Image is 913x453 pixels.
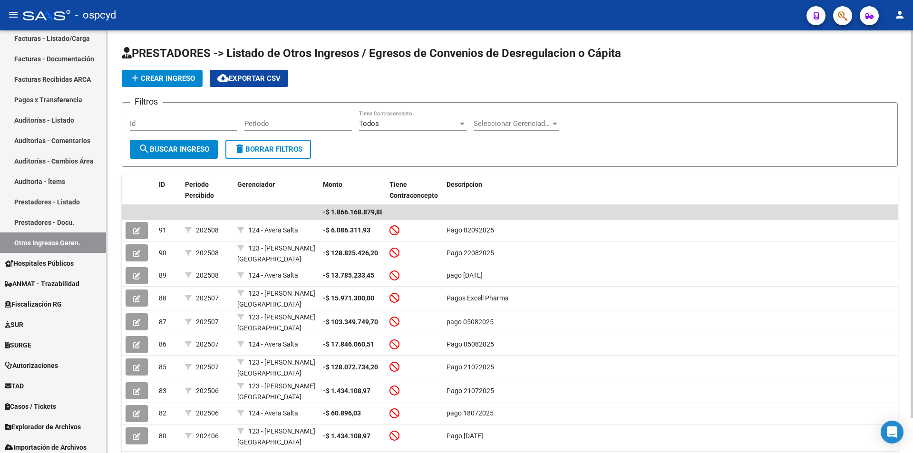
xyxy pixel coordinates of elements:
[159,226,166,234] span: 91
[237,289,315,319] span: 123 - [PERSON_NAME] [GEOGRAPHIC_DATA][PERSON_NAME]
[159,318,166,326] span: 87
[234,145,302,154] span: Borrar Filtros
[225,140,311,159] button: Borrar Filtros
[5,319,23,330] span: SUR
[138,143,150,154] mat-icon: search
[217,72,229,84] mat-icon: cloud_download
[237,244,315,274] span: 123 - [PERSON_NAME] [GEOGRAPHIC_DATA][PERSON_NAME]
[447,387,494,395] span: Pago 21072025
[894,9,905,20] mat-icon: person
[159,249,166,257] span: 90
[130,95,163,108] h3: Filtros
[443,174,898,206] datatable-header-cell: Descripcion
[196,249,219,257] span: 202508
[196,226,219,234] span: 202508
[122,70,203,87] button: Crear Ingreso
[447,409,494,417] span: pago 18072025
[159,271,166,279] span: 89
[159,387,166,395] span: 83
[248,340,298,348] span: 124 - Avera Salta
[159,181,165,188] span: ID
[447,318,494,326] span: pago 05082025
[248,409,298,417] span: 124 - Avera Salta
[8,9,19,20] mat-icon: menu
[196,271,219,279] span: 202508
[319,174,386,206] datatable-header-cell: Monto
[5,401,56,412] span: Casos / Tickets
[323,294,374,302] strong: -$ 15.971.300,00
[248,271,298,279] span: 124 - Avera Salta
[5,360,58,371] span: Autorizaciones
[447,363,494,371] span: Pago 21072025
[159,294,166,302] span: 88
[5,422,81,432] span: Explorador de Archivos
[386,174,443,206] datatable-header-cell: Tiene Contraconcepto
[237,313,315,343] span: 123 - [PERSON_NAME] [GEOGRAPHIC_DATA][PERSON_NAME]
[447,340,494,348] span: Pago 05082025
[129,72,141,84] mat-icon: add
[5,258,74,269] span: Hospitales Públicos
[5,442,87,453] span: Importación de Archivos
[75,5,116,26] span: - ospcyd
[323,208,384,216] span: -$ 1.866.168.879,88
[129,74,195,83] span: Crear Ingreso
[155,174,181,206] datatable-header-cell: ID
[447,294,509,302] span: Pagos Excell Pharma
[159,409,166,417] span: 82
[323,226,370,234] strong: -$ 6.086.311,93
[5,381,24,391] span: TAD
[389,181,438,199] span: Tiene Contraconcepto
[122,47,621,60] span: PRESTADORES -> Listado de Otros Ingresos / Egresos de Convenios de Desregulacion o Cápita
[323,409,361,417] strong: -$ 60.896,03
[217,74,281,83] span: Exportar CSV
[323,340,374,348] strong: -$ 17.846.060,51
[196,432,219,440] span: 202406
[323,271,374,279] strong: -$ 13.785.233,45
[323,249,378,257] strong: -$ 128.825.426,20
[447,226,494,234] span: Pago 02092025
[447,432,483,440] span: Pago 18/07/2025
[359,119,379,128] span: Todos
[237,358,315,388] span: 123 - [PERSON_NAME] [GEOGRAPHIC_DATA][PERSON_NAME]
[323,363,378,371] strong: -$ 128.072.734,20
[5,299,62,309] span: Fiscalización RG
[196,318,219,326] span: 202507
[196,294,219,302] span: 202507
[248,226,298,234] span: 124 - Avera Salta
[185,181,214,199] span: Período Percibido
[323,318,378,326] strong: -$ 103.349.749,70
[323,181,342,188] span: Monto
[196,409,219,417] span: 202506
[323,432,370,440] strong: -$ 1.434.108,97
[130,140,218,159] button: Buscar Ingreso
[474,119,551,128] span: Seleccionar Gerenciador
[447,271,483,279] span: pago 21/08/2025
[5,279,79,289] span: ANMAT - Trazabilidad
[323,387,370,395] strong: -$ 1.434.108,97
[5,340,31,350] span: SURGE
[181,174,233,206] datatable-header-cell: Período Percibido
[159,363,166,371] span: 85
[159,432,166,440] span: 80
[210,70,288,87] button: Exportar CSV
[447,249,494,257] span: Pago 22082025
[196,387,219,395] span: 202506
[233,174,319,206] datatable-header-cell: Gerenciador
[159,340,166,348] span: 86
[234,143,245,154] mat-icon: delete
[447,181,482,188] span: Descripcion
[196,340,219,348] span: 202507
[237,382,315,412] span: 123 - [PERSON_NAME] [GEOGRAPHIC_DATA][PERSON_NAME]
[138,145,209,154] span: Buscar Ingreso
[881,421,903,443] div: Open Intercom Messenger
[196,363,219,371] span: 202507
[237,181,275,188] span: Gerenciador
